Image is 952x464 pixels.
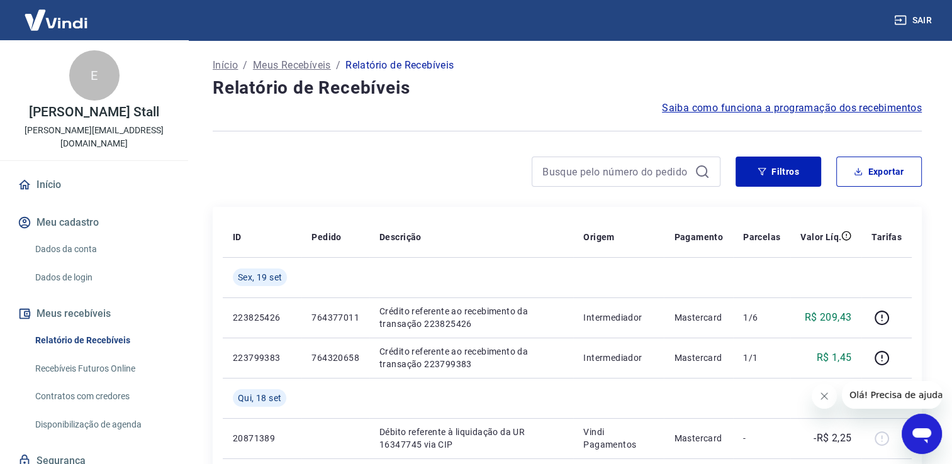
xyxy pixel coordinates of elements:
button: Meus recebíveis [15,300,173,328]
a: Contratos com credores [30,384,173,409]
p: Vindi Pagamentos [583,426,654,451]
button: Sair [892,9,937,32]
p: ID [233,231,242,243]
iframe: Mensagem da empresa [842,381,942,409]
p: 764320658 [311,351,359,364]
img: Vindi [15,1,97,39]
span: Sex, 19 set [238,271,282,284]
button: Exportar [836,157,922,187]
p: Mastercard [674,311,723,324]
p: Intermediador [583,311,654,324]
p: R$ 209,43 [805,310,852,325]
a: Início [15,171,173,199]
p: Pagamento [674,231,723,243]
iframe: Botão para abrir a janela de mensagens [902,414,942,454]
iframe: Fechar mensagem [812,384,837,409]
p: [PERSON_NAME][EMAIL_ADDRESS][DOMAIN_NAME] [10,124,178,150]
p: [PERSON_NAME] Stall [29,106,159,119]
p: Mastercard [674,432,723,445]
div: E [69,50,120,101]
p: -R$ 2,25 [814,431,851,446]
p: Pedido [311,231,341,243]
p: 1/6 [743,311,780,324]
a: Disponibilização de agenda [30,412,173,438]
button: Filtros [736,157,821,187]
p: Descrição [379,231,422,243]
p: / [336,58,340,73]
p: / [243,58,247,73]
p: Origem [583,231,614,243]
p: 223799383 [233,351,291,364]
p: 223825426 [233,311,291,324]
button: Meu cadastro [15,209,173,236]
p: Crédito referente ao recebimento da transação 223825426 [379,305,563,330]
p: - [743,432,780,445]
a: Saiba como funciona a programação dos recebimentos [662,101,922,116]
p: Tarifas [871,231,902,243]
a: Início [213,58,238,73]
a: Meus Recebíveis [253,58,331,73]
p: Intermediador [583,351,654,364]
span: Olá! Precisa de ajuda? [8,9,106,19]
a: Relatório de Recebíveis [30,328,173,353]
span: Qui, 18 set [238,392,281,404]
p: Relatório de Recebíveis [345,58,454,73]
p: 20871389 [233,432,291,445]
p: Mastercard [674,351,723,364]
p: Parcelas [743,231,780,243]
p: R$ 1,45 [816,350,851,365]
a: Dados de login [30,265,173,290]
p: Crédito referente ao recebimento da transação 223799383 [379,345,563,370]
p: 1/1 [743,351,780,364]
input: Busque pelo número do pedido [542,162,690,181]
p: 764377011 [311,311,359,324]
a: Recebíveis Futuros Online [30,356,173,382]
p: Valor Líq. [800,231,841,243]
h4: Relatório de Recebíveis [213,75,922,101]
p: Débito referente à liquidação da UR 16347745 via CIP [379,426,563,451]
a: Dados da conta [30,236,173,262]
